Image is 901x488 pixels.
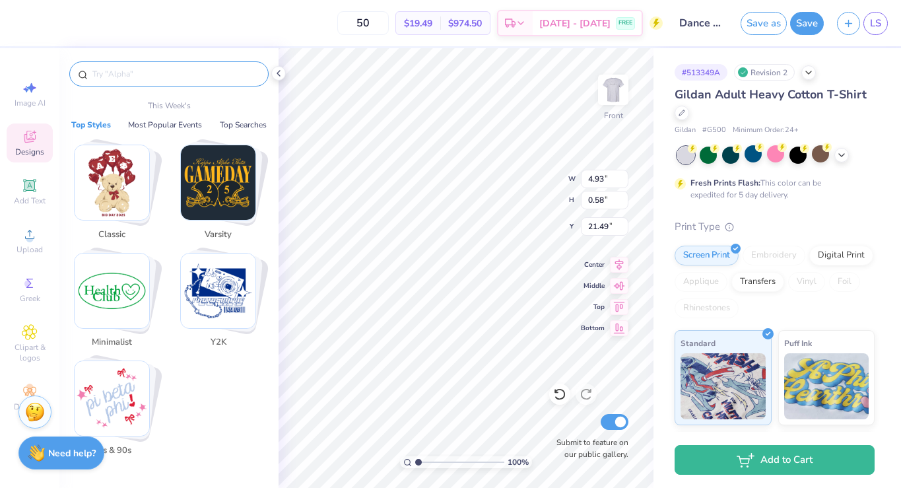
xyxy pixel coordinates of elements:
[809,246,873,265] div: Digital Print
[618,18,632,28] span: FREE
[14,195,46,206] span: Add Text
[675,219,875,234] div: Print Type
[581,281,605,291] span: Middle
[66,145,166,246] button: Stack Card Button Classic
[675,246,739,265] div: Screen Print
[743,246,805,265] div: Embroidery
[20,293,40,304] span: Greek
[600,77,626,103] img: Front
[172,253,272,355] button: Stack Card Button Y2K
[784,353,869,419] img: Puff Ink
[581,260,605,269] span: Center
[681,353,766,419] img: Standard
[790,12,824,35] button: Save
[337,11,389,35] input: – –
[829,272,860,292] div: Foil
[181,254,255,328] img: Y2K
[66,361,166,462] button: Stack Card Button 80s & 90s
[863,12,888,35] a: LS
[181,145,255,220] img: Varsity
[91,67,260,81] input: Try "Alpha"
[90,228,133,242] span: Classic
[75,254,149,328] img: Minimalist
[539,17,611,30] span: [DATE] - [DATE]
[690,177,853,201] div: This color can be expedited for 5 day delivery.
[734,64,795,81] div: Revision 2
[148,100,191,112] p: This Week's
[75,361,149,436] img: 80s & 90s
[675,64,727,81] div: # 513349A
[508,456,529,468] span: 100 %
[675,125,696,136] span: Gildan
[404,17,432,30] span: $19.49
[172,145,272,246] button: Stack Card Button Varsity
[788,272,825,292] div: Vinyl
[90,444,133,458] span: 80s & 90s
[7,342,53,363] span: Clipart & logos
[14,401,46,412] span: Decorate
[681,336,716,350] span: Standard
[448,17,482,30] span: $974.50
[675,298,739,318] div: Rhinestones
[15,98,46,108] span: Image AI
[197,336,240,349] span: Y2K
[690,178,760,188] strong: Fresh Prints Flash:
[75,145,149,220] img: Classic
[741,12,787,35] button: Save as
[784,336,812,350] span: Puff Ink
[733,125,799,136] span: Minimum Order: 24 +
[581,302,605,312] span: Top
[675,272,727,292] div: Applique
[197,228,240,242] span: Varsity
[669,10,734,36] input: Untitled Design
[604,110,623,122] div: Front
[17,244,43,255] span: Upload
[90,336,133,349] span: Minimalist
[675,445,875,475] button: Add to Cart
[581,324,605,333] span: Bottom
[870,16,881,31] span: LS
[216,118,271,131] button: Top Searches
[675,87,867,102] span: Gildan Adult Heavy Cotton T-Shirt
[15,147,44,157] span: Designs
[124,118,206,131] button: Most Popular Events
[731,272,784,292] div: Transfers
[48,447,96,460] strong: Need help?
[702,125,726,136] span: # G500
[67,118,115,131] button: Top Styles
[549,436,628,460] label: Submit to feature on our public gallery.
[66,253,166,355] button: Stack Card Button Minimalist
